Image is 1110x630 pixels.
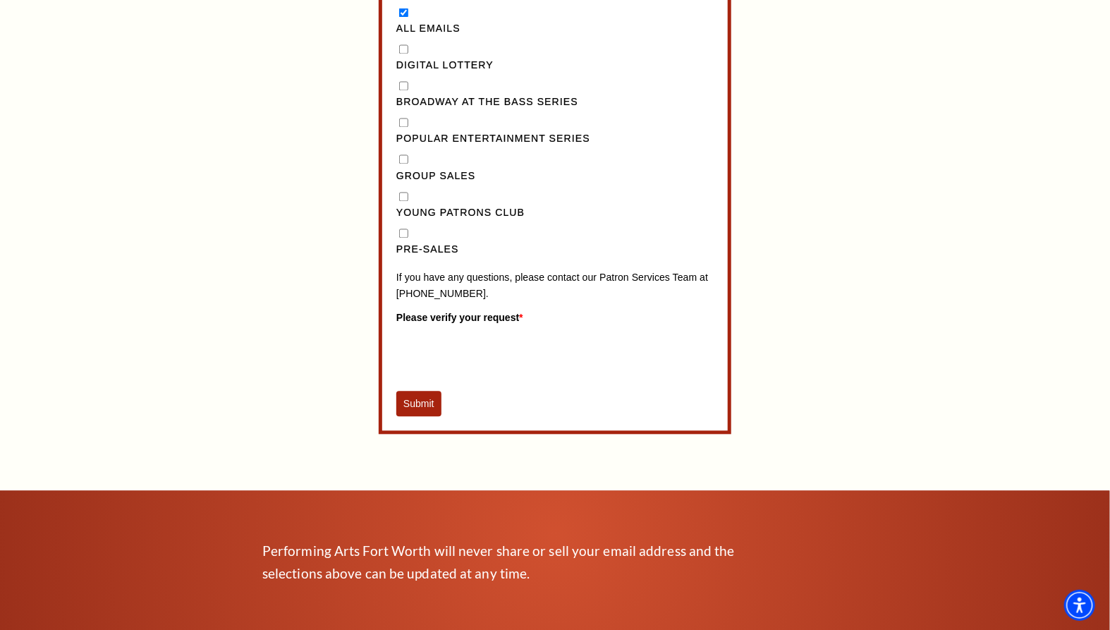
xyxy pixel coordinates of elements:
[396,310,714,326] label: Please verify your request
[396,95,714,111] label: Broadway at the Bass Series
[262,540,756,586] p: Performing Arts Fort Worth will never share or sell your email address and the selections above c...
[396,392,441,417] button: Submit
[396,169,714,186] label: Group Sales
[1064,590,1095,621] div: Accessibility Menu
[396,205,714,222] label: Young Patrons Club
[396,270,714,303] p: If you have any questions, please contact our Patron Services Team at [PHONE_NUMBER].
[396,329,611,384] iframe: reCAPTCHA
[396,21,714,38] label: All Emails
[396,131,714,148] label: Popular Entertainment Series
[396,58,714,75] label: Digital Lottery
[396,242,714,259] label: Pre-Sales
